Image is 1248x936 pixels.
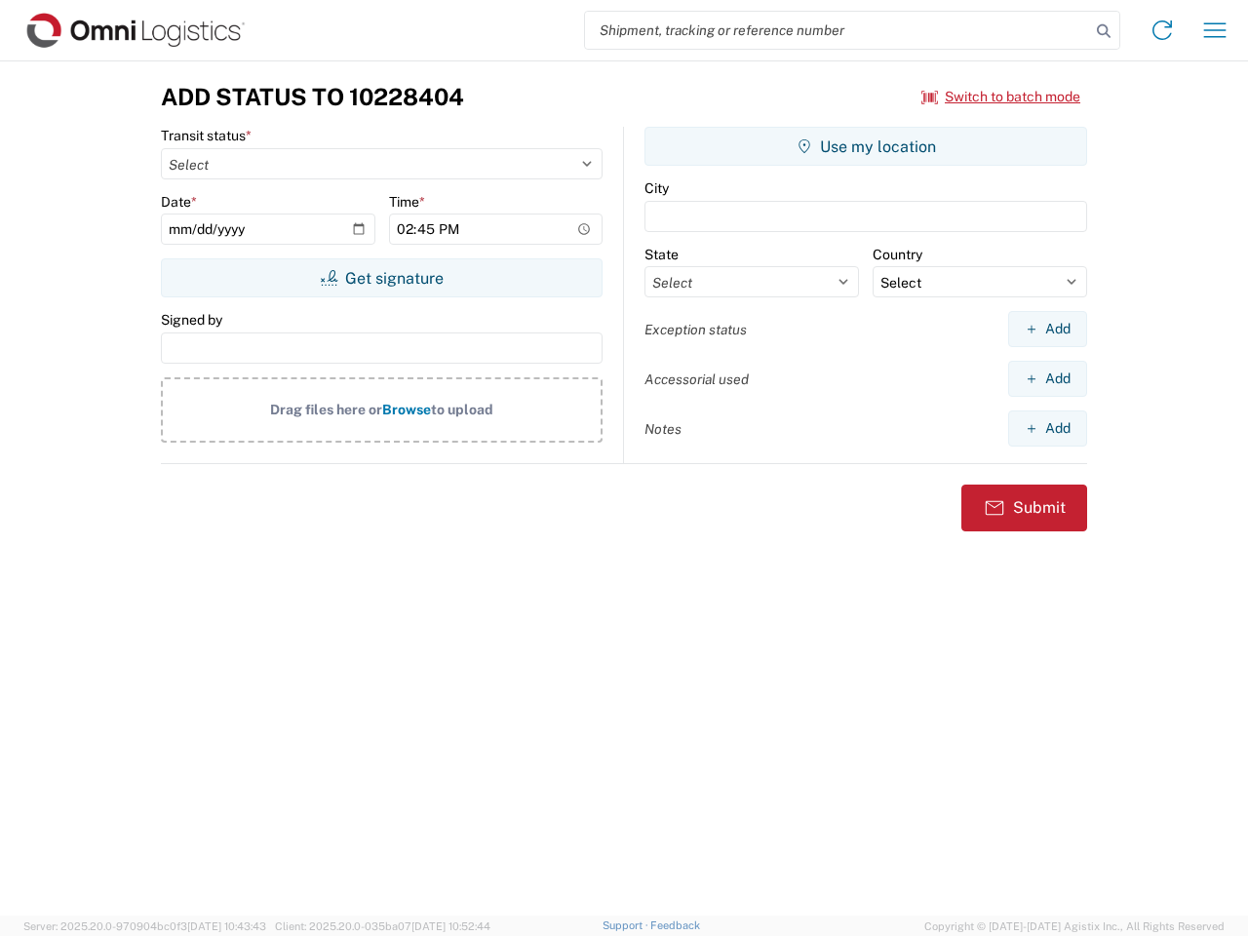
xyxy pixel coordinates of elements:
[961,485,1087,531] button: Submit
[644,246,679,263] label: State
[644,179,669,197] label: City
[644,420,682,438] label: Notes
[1008,361,1087,397] button: Add
[161,258,603,297] button: Get signature
[23,920,266,932] span: Server: 2025.20.0-970904bc0f3
[644,370,749,388] label: Accessorial used
[921,81,1080,113] button: Switch to batch mode
[270,402,382,417] span: Drag files here or
[275,920,490,932] span: Client: 2025.20.0-035ba07
[161,83,464,111] h3: Add Status to 10228404
[585,12,1090,49] input: Shipment, tracking or reference number
[1008,311,1087,347] button: Add
[644,321,747,338] label: Exception status
[382,402,431,417] span: Browse
[650,919,700,931] a: Feedback
[161,311,222,329] label: Signed by
[411,920,490,932] span: [DATE] 10:52:44
[924,917,1225,935] span: Copyright © [DATE]-[DATE] Agistix Inc., All Rights Reserved
[644,127,1087,166] button: Use my location
[389,193,425,211] label: Time
[603,919,651,931] a: Support
[431,402,493,417] span: to upload
[161,127,252,144] label: Transit status
[1008,410,1087,447] button: Add
[873,246,922,263] label: Country
[187,920,266,932] span: [DATE] 10:43:43
[161,193,197,211] label: Date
